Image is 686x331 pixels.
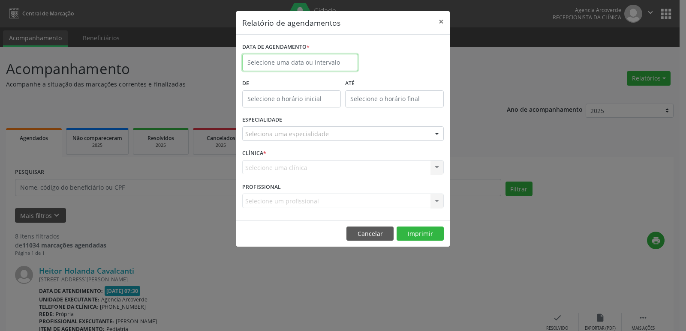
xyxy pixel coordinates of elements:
[345,77,444,90] label: ATÉ
[242,90,341,107] input: Selecione o horário inicial
[345,90,444,107] input: Selecione o horário final
[242,41,310,54] label: DATA DE AGENDAMENTO
[245,129,329,138] span: Seleciona uma especialidade
[433,11,450,32] button: Close
[242,180,281,194] label: PROFISSIONAL
[242,77,341,90] label: De
[242,147,266,160] label: CLÍNICA
[242,113,282,127] label: ESPECIALIDADE
[397,227,444,241] button: Imprimir
[346,227,394,241] button: Cancelar
[242,17,340,28] h5: Relatório de agendamentos
[242,54,358,71] input: Selecione uma data ou intervalo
